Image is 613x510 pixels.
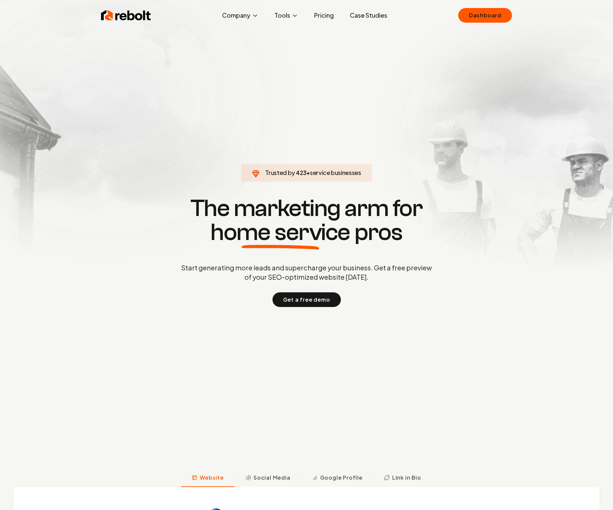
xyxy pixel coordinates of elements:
img: Rebolt Logo [101,9,151,22]
a: Pricing [309,9,339,22]
span: Link in Bio [392,474,421,482]
button: Google Profile [301,470,373,487]
span: Social Media [253,474,290,482]
h1: The marketing arm for pros [146,196,467,244]
a: Case Studies [345,9,393,22]
span: Website [200,474,224,482]
span: 423 [296,168,306,177]
span: + [306,169,310,176]
button: Get a free demo [272,292,341,307]
span: service businesses [310,169,361,176]
span: home service [210,220,350,244]
button: Social Media [234,470,301,487]
a: Dashboard [458,8,512,23]
span: Google Profile [320,474,363,482]
button: Company [217,9,264,22]
span: Trusted by [265,169,295,176]
p: Start generating more leads and supercharge your business. Get a free preview of your SEO-optimiz... [180,263,433,282]
button: Tools [269,9,303,22]
button: Link in Bio [373,470,432,487]
button: Website [181,470,234,487]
